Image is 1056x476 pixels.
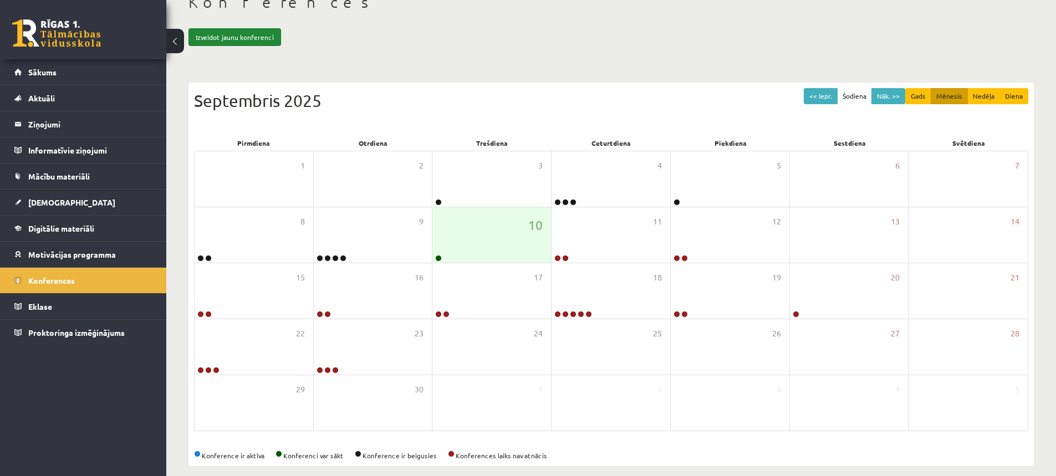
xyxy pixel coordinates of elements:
[28,111,152,137] legend: Ziņojumi
[28,223,94,233] span: Digitālie materiāli
[296,327,305,340] span: 22
[1015,383,1019,396] span: 5
[905,88,931,104] button: Gads
[14,85,152,111] a: Aktuāli
[14,320,152,345] a: Proktoringa izmēģinājums
[790,135,909,151] div: Sestdiena
[415,272,424,284] span: 16
[14,59,152,85] a: Sākums
[14,163,152,189] a: Mācību materiāli
[653,327,662,340] span: 25
[28,93,55,103] span: Aktuāli
[194,451,1028,460] div: Konference ir aktīva Konferenci var sākt Konference ir beigusies Konferences laiks nav atnācis
[419,160,424,172] span: 2
[837,88,872,104] button: Šodiena
[657,383,662,396] span: 2
[313,135,432,151] div: Otrdiena
[14,111,152,137] a: Ziņojumi
[538,383,543,396] span: 1
[1011,272,1019,284] span: 21
[1015,160,1019,172] span: 7
[28,137,152,163] legend: Informatīvie ziņojumi
[909,135,1028,151] div: Svētdiena
[534,272,543,284] span: 17
[534,327,543,340] span: 24
[1011,216,1019,228] span: 14
[194,88,1028,113] div: Septembris 2025
[804,88,838,104] button: << Iepr.
[653,216,662,228] span: 11
[14,268,152,293] a: Konferences
[528,216,543,234] span: 10
[14,190,152,215] a: [DEMOGRAPHIC_DATA]
[194,135,313,151] div: Pirmdiena
[657,160,662,172] span: 4
[14,294,152,319] a: Eklase
[772,327,781,340] span: 26
[931,88,968,104] button: Mēnesis
[296,383,305,396] span: 29
[653,272,662,284] span: 18
[300,160,305,172] span: 1
[28,67,57,77] span: Sākums
[967,88,1000,104] button: Nedēļa
[188,28,281,46] a: Izveidot jaunu konferenci
[777,160,781,172] span: 5
[891,272,900,284] span: 20
[28,275,75,285] span: Konferences
[300,216,305,228] span: 8
[12,19,101,47] a: Rīgas 1. Tālmācības vidusskola
[432,135,552,151] div: Trešdiena
[999,88,1028,104] button: Diena
[419,216,424,228] span: 9
[28,301,52,311] span: Eklase
[895,383,900,396] span: 4
[891,327,900,340] span: 27
[671,135,790,151] div: Piekdiena
[28,171,90,181] span: Mācību materiāli
[14,137,152,163] a: Informatīvie ziņojumi
[415,383,424,396] span: 30
[28,249,116,259] span: Motivācijas programma
[871,88,905,104] button: Nāk. >>
[28,197,115,207] span: [DEMOGRAPHIC_DATA]
[1011,327,1019,340] span: 28
[891,216,900,228] span: 13
[296,272,305,284] span: 15
[552,135,671,151] div: Ceturtdiena
[772,216,781,228] span: 12
[772,272,781,284] span: 19
[14,216,152,241] a: Digitālie materiāli
[415,327,424,340] span: 23
[777,383,781,396] span: 3
[538,160,543,172] span: 3
[895,160,900,172] span: 6
[14,242,152,267] a: Motivācijas programma
[28,327,125,337] span: Proktoringa izmēģinājums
